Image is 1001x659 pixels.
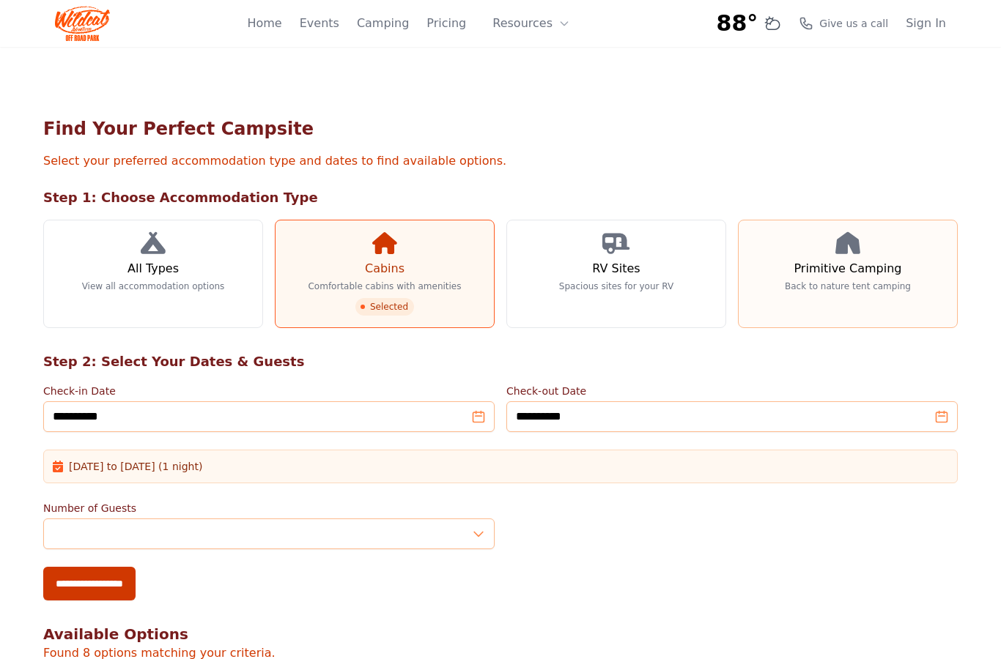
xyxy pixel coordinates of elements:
[592,260,640,278] h3: RV Sites
[300,15,339,32] a: Events
[799,16,888,31] a: Give us a call
[357,15,409,32] a: Camping
[247,15,281,32] a: Home
[365,260,405,278] h3: Cabins
[819,16,888,31] span: Give us a call
[559,280,673,292] p: Spacious sites for your RV
[717,10,758,37] span: 88°
[43,152,958,170] p: Select your preferred accommodation type and dates to find available options.
[43,220,263,328] a: All Types View all accommodation options
[738,220,958,328] a: Primitive Camping Back to nature tent camping
[506,384,958,398] label: Check-out Date
[906,15,946,32] a: Sign In
[43,187,958,208] h2: Step 1: Choose Accommodation Type
[275,220,495,328] a: Cabins Comfortable cabins with amenities Selected
[426,15,466,32] a: Pricing
[69,459,202,474] span: [DATE] to [DATE] (1 night)
[43,501,495,515] label: Number of Guests
[794,260,902,278] h3: Primitive Camping
[82,280,225,292] p: View all accommodation options
[128,260,179,278] h3: All Types
[355,298,414,316] span: Selected
[43,624,958,644] h2: Available Options
[43,384,495,398] label: Check-in Date
[785,280,911,292] p: Back to nature tent camping
[484,9,579,38] button: Resources
[506,220,726,328] a: RV Sites Spacious sites for your RV
[43,351,958,372] h2: Step 2: Select Your Dates & Guests
[55,6,110,41] img: Wildcat Logo
[43,117,958,141] h1: Find Your Perfect Campsite
[308,280,461,292] p: Comfortable cabins with amenities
